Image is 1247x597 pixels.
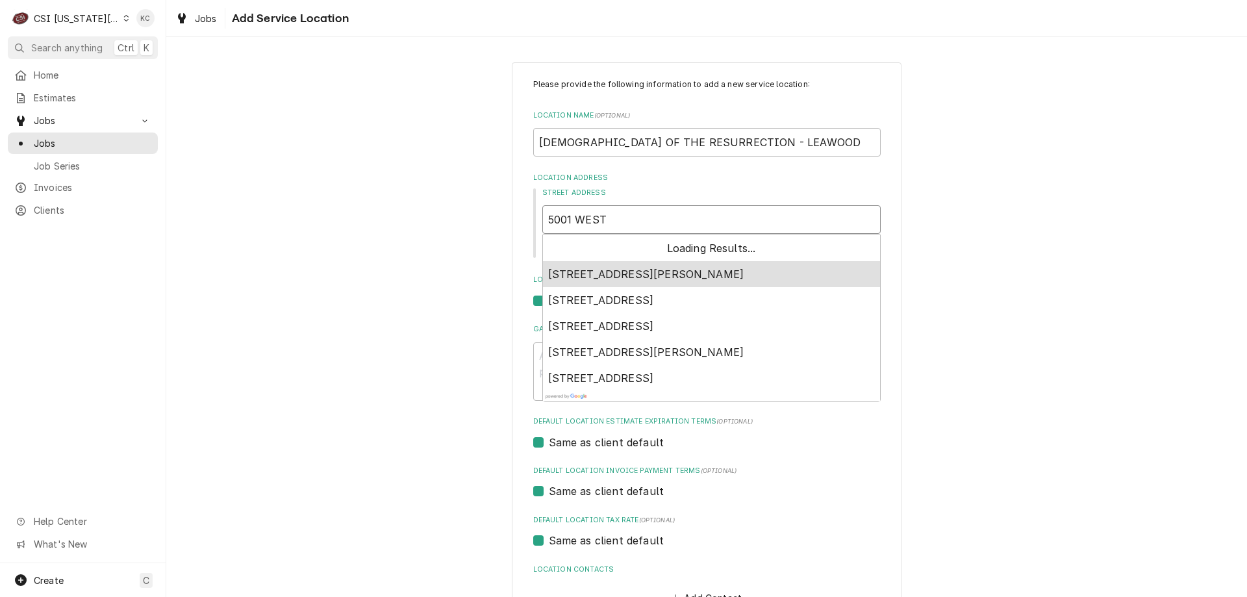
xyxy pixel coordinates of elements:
[549,435,664,450] label: Same as client default
[8,87,158,108] a: Estimates
[34,575,64,586] span: Create
[12,9,30,27] div: C
[549,533,664,548] label: Same as client default
[533,324,881,400] div: Gate Codes, Hazards, etc.
[34,136,151,150] span: Jobs
[549,483,664,499] label: Same as client default
[12,9,30,27] div: CSI Kansas City's Avatar
[34,159,151,173] span: Job Series
[8,199,158,221] a: Clients
[533,275,881,285] label: Location Billing Address
[8,64,158,86] a: Home
[533,173,881,259] div: Location Address
[8,511,158,532] a: Go to Help Center
[546,394,587,399] img: powered_by_google_on_white_hdpi.png
[34,68,151,82] span: Home
[533,128,881,157] input: Nickname, Franchise ID, etc.
[34,514,150,528] span: Help Center
[533,416,881,427] label: Default Location Estimate Expiration Terms
[548,346,744,359] span: [STREET_ADDRESS][PERSON_NAME]
[195,12,217,25] span: Jobs
[8,36,158,59] button: Search anythingCtrlK
[548,320,654,333] span: [STREET_ADDRESS]
[533,515,881,526] label: Default Location Tax Rate
[8,110,158,131] a: Go to Jobs
[8,533,158,555] a: Go to What's New
[533,79,881,90] p: Please provide the following information to add a new service location:
[548,372,654,385] span: [STREET_ADDRESS]
[548,294,654,307] span: [STREET_ADDRESS]
[118,41,134,55] span: Ctrl
[533,110,881,121] label: Location Name
[34,181,151,194] span: Invoices
[533,565,881,575] label: Location Contacts
[533,416,881,450] div: Default Location Estimate Expiration Terms
[542,188,881,198] label: Street Address
[34,114,132,127] span: Jobs
[136,9,155,27] div: KC
[144,41,149,55] span: K
[34,203,151,217] span: Clients
[542,188,881,259] div: Street Address
[8,133,158,154] a: Jobs
[136,9,155,27] div: Kelly Christen's Avatar
[31,41,103,55] span: Search anything
[533,173,881,183] label: Location Address
[716,418,753,425] span: (optional)
[594,112,631,119] span: ( optional )
[34,91,151,105] span: Estimates
[533,466,881,476] label: Default Location Invoice Payment Terms
[8,177,158,198] a: Invoices
[701,467,737,474] span: (optional)
[533,275,881,308] div: Location Billing Address
[34,537,150,551] span: What's New
[548,268,744,281] span: [STREET_ADDRESS][PERSON_NAME]
[8,155,158,177] a: Job Series
[228,10,349,27] span: Add Service Location
[143,574,149,587] span: C
[639,516,675,524] span: (optional)
[533,324,881,335] label: Gate Codes, Hazards, etc.
[533,110,881,157] div: Location Name
[34,12,120,25] div: CSI [US_STATE][GEOGRAPHIC_DATA]
[533,466,881,499] div: Default Location Invoice Payment Terms
[170,8,222,29] a: Jobs
[543,235,880,261] div: Loading Results...
[533,515,881,548] div: Default Location Tax Rate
